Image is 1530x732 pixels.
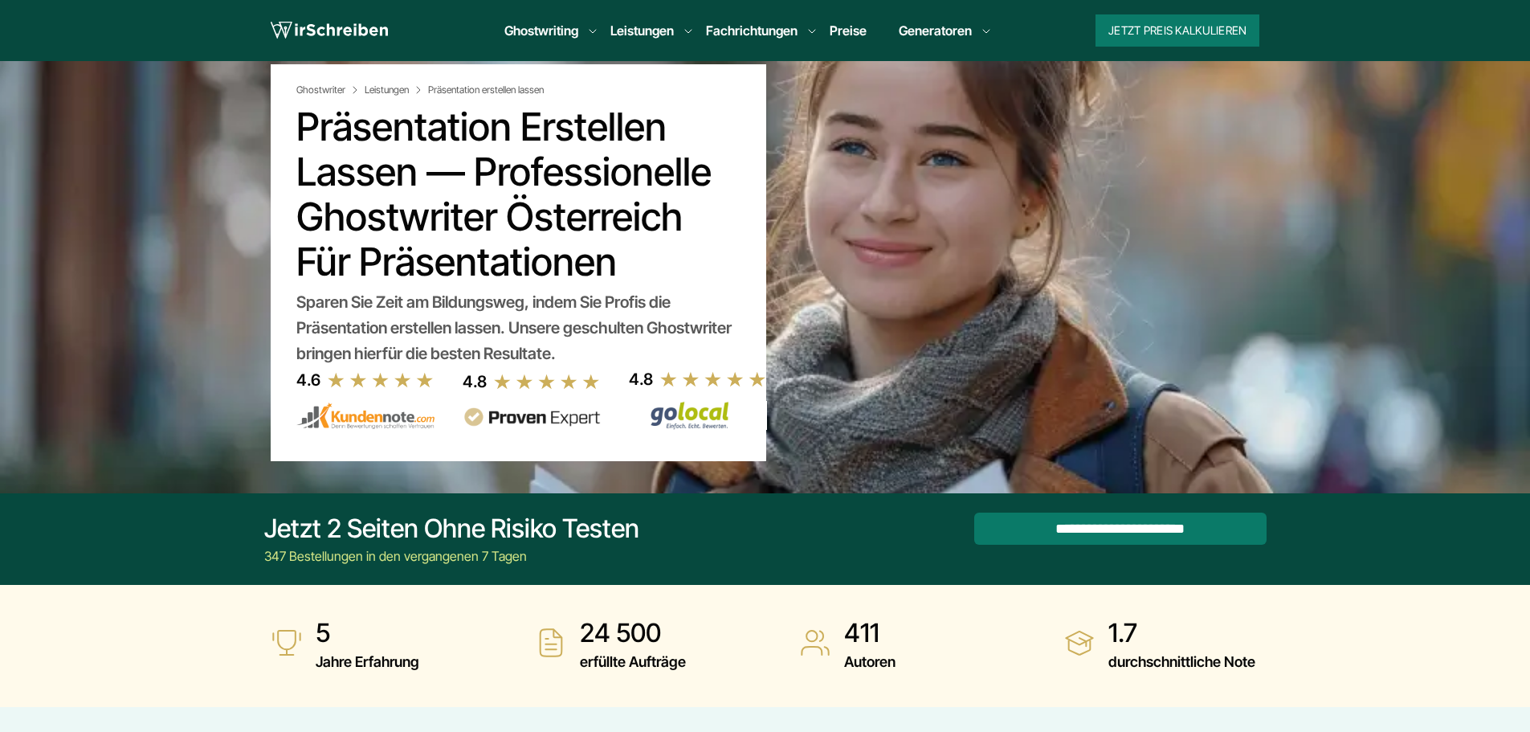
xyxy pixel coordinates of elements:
[316,617,419,649] strong: 5
[1063,627,1095,659] img: durchschnittliche Note
[316,649,419,675] span: Jahre Erfahrung
[365,84,425,96] a: Leistungen
[629,366,653,392] div: 4.8
[463,407,601,427] img: provenexpert reviews
[580,649,686,675] span: erfüllte Aufträge
[1108,617,1255,649] strong: 1.7
[493,373,601,391] img: stars
[296,289,741,366] div: Sparen Sie Zeit am Bildungsweg, indem Sie Profis die Präsentation erstellen lassen. Unsere geschu...
[504,21,578,40] a: Ghostwriting
[428,84,544,96] span: Präsentation erstellen lassen
[1095,14,1259,47] button: Jetzt Preis kalkulieren
[271,627,303,659] img: Jahre Erfahrung
[264,513,639,545] div: Jetzt 2 Seiten ohne Risiko testen
[844,649,896,675] span: Autoren
[296,84,361,96] a: Ghostwriter
[899,21,972,40] a: Generatoren
[327,371,435,389] img: stars
[296,403,435,430] img: kundennote
[1108,649,1255,675] span: durchschnittliche Note
[296,367,320,393] div: 4.6
[271,18,388,43] img: logo wirschreiben
[463,369,487,395] div: 4.8
[629,401,767,430] img: Wirschreiben Bewertungen
[610,21,674,40] a: Leistungen
[799,627,831,659] img: Autoren
[844,617,896,649] strong: 411
[296,104,741,284] h1: Präsentation Erstellen Lassen — Professionelle Ghostwriter Österreich für Präsentationen
[264,546,639,566] div: 347 Bestellungen in den vergangenen 7 Tagen
[535,627,567,659] img: erfüllte Aufträge
[706,21,798,40] a: Fachrichtungen
[830,22,867,39] a: Preise
[580,617,686,649] strong: 24 500
[659,370,767,388] img: stars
